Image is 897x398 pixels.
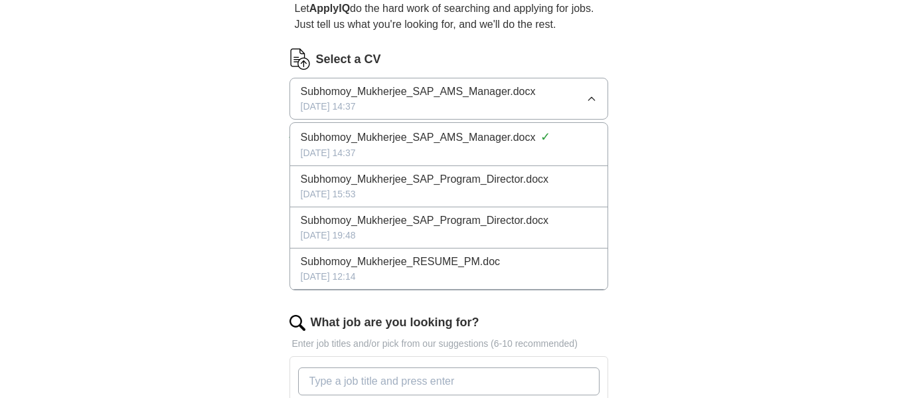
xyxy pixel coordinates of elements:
[301,84,536,100] span: Subhomoy_Mukherjee_SAP_AMS_Manager.docx
[316,50,381,68] label: Select a CV
[301,100,356,114] span: [DATE] 14:37
[289,78,608,120] button: Subhomoy_Mukherjee_SAP_AMS_Manager.docx[DATE] 14:37
[289,49,311,70] img: CV Icon
[301,187,597,201] div: [DATE] 15:53
[301,270,597,284] div: [DATE] 12:14
[540,128,550,146] span: ✓
[301,171,549,187] span: Subhomoy_Mukherjee_SAP_Program_Director.docx
[301,130,536,146] span: Subhomoy_Mukherjee_SAP_AMS_Manager.docx
[298,367,600,395] input: Type a job title and press enter
[301,229,597,243] div: [DATE] 19:48
[301,146,597,160] div: [DATE] 14:37
[311,314,479,332] label: What job are you looking for?
[301,213,549,229] span: Subhomoy_Mukherjee_SAP_Program_Director.docx
[289,337,608,351] p: Enter job titles and/or pick from our suggestions (6-10 recommended)
[301,254,501,270] span: Subhomoy_Mukherjee_RESUME_PM.doc
[289,315,305,331] img: search.png
[309,3,350,14] strong: ApplyIQ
